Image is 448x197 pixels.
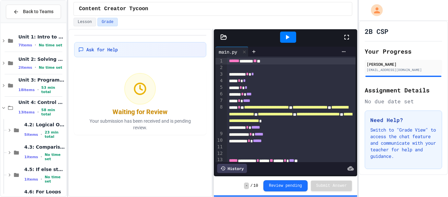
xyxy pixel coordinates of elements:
span: Content Creator Tycoon [79,5,148,13]
span: 18 items [18,88,35,92]
span: 10 [254,183,258,188]
span: 5 items [24,133,38,137]
span: 7 items [18,43,32,47]
div: 10 [215,137,224,144]
span: 2 items [18,65,32,70]
span: Unit 1: Intro to Computer Science [18,34,65,40]
div: 12 [215,150,224,157]
div: main.py [215,47,249,57]
div: 4 [215,78,224,84]
div: No due date set [365,97,442,105]
p: Your submission has been received and is pending review. [81,118,199,131]
span: No time set [45,153,65,161]
div: 5 [215,84,224,91]
button: Review pending [263,180,308,191]
div: 11 [215,144,224,150]
span: No time set [39,65,62,70]
span: 1 items [24,177,38,182]
span: • [35,42,36,48]
span: 4.2: Logical Operators [24,122,65,128]
button: Lesson [73,18,96,26]
span: Unit 2: Solving Problems in Computer Science [18,56,65,62]
span: 4.6: For Loops [24,189,65,195]
span: 4.3: Comparison Operators [24,144,65,150]
span: - [244,183,249,189]
div: main.py [215,48,240,55]
div: 7 [215,97,224,104]
span: • [41,154,42,160]
button: Back to Teams [6,5,61,19]
button: Grade [97,18,118,26]
div: 6 [215,91,224,97]
div: My Account [364,3,384,18]
h1: 2B CSP [365,27,388,36]
span: / [250,183,253,188]
span: Unit 3: Programming with Python [18,77,65,83]
span: Unit 4: Control Structures [18,99,65,105]
span: 4.5: If else statements [24,166,65,172]
h3: Need Help? [370,116,437,124]
span: 1 items [24,155,38,159]
div: 13 [215,157,224,163]
div: Waiting for Review [112,107,168,116]
div: 8 [215,104,224,130]
div: 2 [215,64,224,71]
h2: Your Progress [365,47,442,56]
span: 23 min total [45,130,65,139]
span: 13 items [18,110,35,114]
div: 3 [215,71,224,78]
span: • [41,177,42,182]
div: 1 [215,58,224,64]
div: [EMAIL_ADDRESS][DOMAIN_NAME] [367,67,440,72]
iframe: chat widget [420,171,441,190]
p: Switch to "Grade View" to access the chat feature and communicate with your teacher for help and ... [370,127,437,160]
button: Submit Answer [311,181,352,191]
span: • [37,87,39,92]
h2: Assignment Details [365,86,442,95]
span: • [41,132,42,137]
span: • [35,65,36,70]
span: 53 min total [41,86,65,94]
span: 58 min total [41,108,65,116]
span: Submit Answer [316,183,347,188]
span: • [37,110,39,115]
span: No time set [39,43,62,47]
iframe: chat widget [394,142,441,170]
div: History [217,164,247,173]
span: Ask for Help [86,46,118,53]
div: [PERSON_NAME] [367,61,440,67]
div: 9 [215,131,224,137]
span: No time set [45,175,65,184]
span: Back to Teams [23,8,53,15]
